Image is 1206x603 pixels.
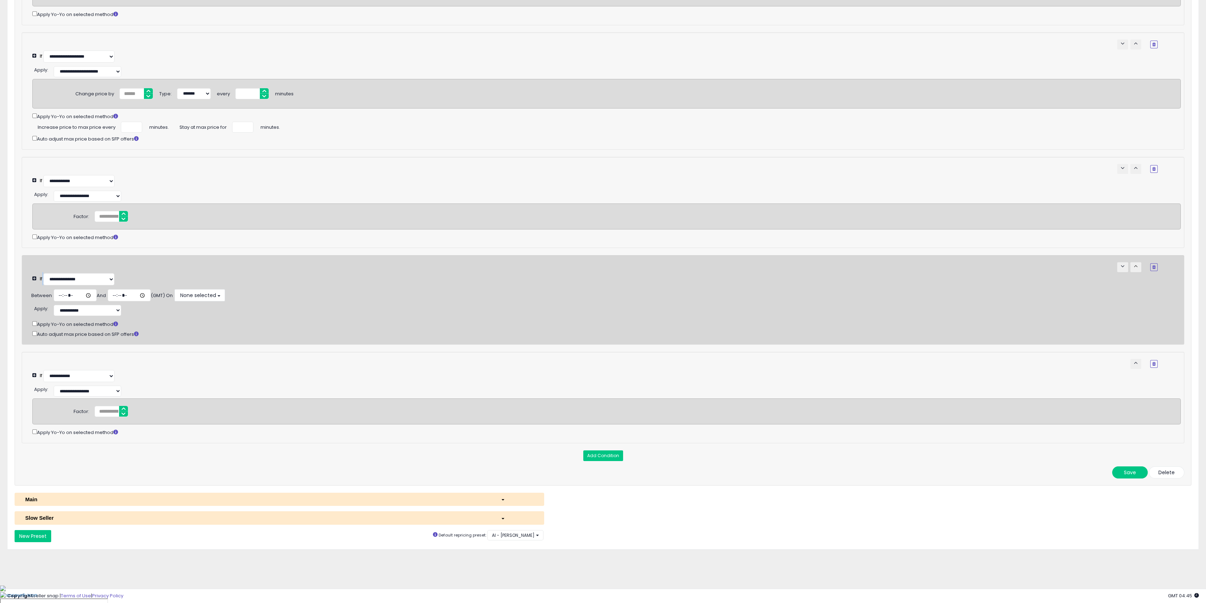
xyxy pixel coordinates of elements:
button: keyboard_arrow_up [1130,262,1141,272]
i: Remove Condition [1152,265,1156,269]
span: Apply [34,305,47,312]
button: keyboard_arrow_down [1117,39,1128,49]
div: : [34,189,48,198]
span: minutes. [149,122,169,131]
div: Apply Yo-Yo on selected method [32,10,1181,18]
div: Between [31,292,52,299]
button: Save [1112,466,1148,478]
button: Slow Seller [15,511,544,524]
small: Default repricing preset: [439,532,486,538]
span: keyboard_arrow_up [1132,40,1139,47]
button: keyboard_arrow_up [1130,164,1141,174]
span: keyboard_arrow_down [1119,165,1126,171]
div: Change price by [75,88,114,97]
div: Slow Seller [20,514,495,522]
span: keyboard_arrow_up [1132,360,1139,366]
div: : [34,64,48,74]
div: : [34,303,48,312]
span: keyboard_arrow_up [1132,165,1139,171]
button: Main [15,493,544,506]
span: Apply [34,386,47,393]
span: None selected [179,292,216,299]
div: Main [20,496,495,503]
div: every [217,88,230,97]
div: Apply Yo-Yo on selected method [32,428,1181,436]
div: Apply Yo-Yo on selected method [32,320,1181,328]
div: Apply Yo-Yo on selected method [32,233,1181,241]
div: (GMT) On [151,292,173,299]
span: keyboard_arrow_up [1132,263,1139,270]
div: Auto adjust max price based on SFP offers [32,134,1181,143]
button: keyboard_arrow_down [1117,164,1128,174]
div: And [97,292,106,299]
div: : [34,384,48,393]
div: Auto adjust max price based on SFP offers [32,330,1181,338]
div: Factor: [74,406,89,415]
button: Delete [1149,466,1184,478]
span: AI - [PERSON_NAME] [492,532,535,538]
div: Type: [159,88,172,97]
button: keyboard_arrow_up [1130,39,1141,49]
span: minutes. [261,122,280,131]
i: Remove Condition [1152,42,1156,47]
button: AI - [PERSON_NAME] [487,530,543,540]
i: Remove Condition [1152,167,1156,171]
span: Increase price to max price every [38,122,116,131]
i: Remove Condition [1152,362,1156,366]
button: None selected [175,289,225,301]
span: Apply [34,67,47,73]
button: New Preset [15,530,51,542]
div: Factor: [74,211,89,220]
button: keyboard_arrow_down [1117,262,1128,272]
span: keyboard_arrow_down [1119,40,1126,47]
button: keyboard_arrow_up [1130,359,1141,369]
span: keyboard_arrow_down [1119,263,1126,270]
span: Apply [34,191,47,198]
div: minutes [275,88,294,97]
span: Stay at max price for [179,122,227,131]
div: Apply Yo-Yo on selected method [32,112,1181,120]
button: Add Condition [583,450,623,461]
